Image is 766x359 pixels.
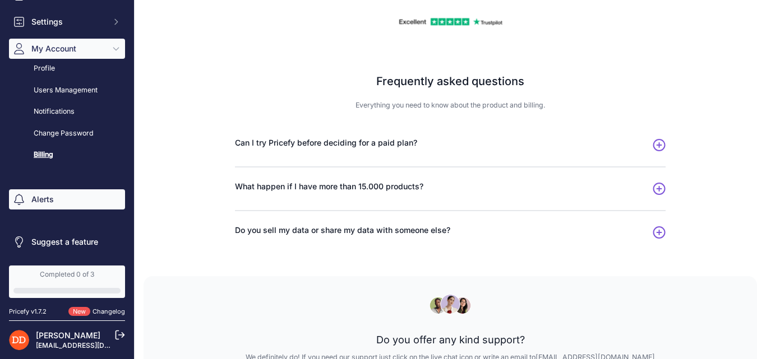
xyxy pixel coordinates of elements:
a: Changelog [93,307,125,315]
a: Billing [9,145,125,165]
a: Notifications [9,102,125,122]
span: New [68,307,90,316]
a: [PERSON_NAME] [36,330,100,340]
a: Profile [9,59,125,78]
span: Do you sell my data or share my data with someone else? [235,225,450,236]
p: Do you offer any kind support? [161,332,739,348]
p: Everything you need to know about the product and billing. [161,100,739,111]
a: Alerts [9,189,125,209]
button: What happen if I have more than 15.000 products? [235,181,666,197]
div: Pricefy v1.7.2 [9,307,47,316]
div: Completed 0 of 3 [13,270,121,279]
a: Suggest a feature [9,232,125,252]
a: Completed 0 of 3 [9,265,125,298]
button: Settings [9,12,125,32]
a: Change Password [9,124,125,143]
h2: Frequently asked questions [161,73,739,89]
span: Settings [31,16,105,27]
span: What happen if I have more than 15.000 products? [235,181,423,192]
span: My Account [31,43,105,54]
button: Do you sell my data or share my data with someone else? [235,225,666,240]
a: [EMAIL_ADDRESS][DOMAIN_NAME] [36,341,153,349]
a: Users Management [9,81,125,100]
button: My Account [9,39,125,59]
span: Can I try Pricefy before deciding for a paid plan? [235,137,417,148]
button: Can I try Pricefy before deciding for a paid plan? [235,137,666,153]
